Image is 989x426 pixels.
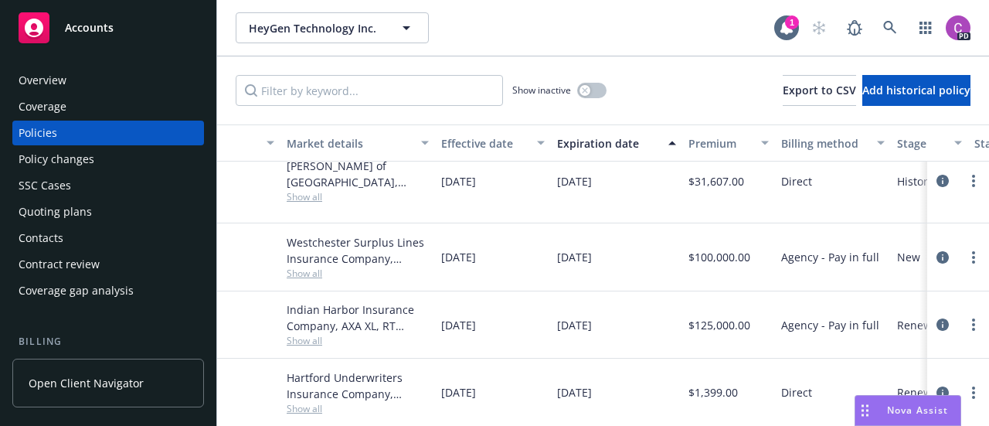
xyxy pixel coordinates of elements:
div: Policy changes [19,147,94,172]
span: [DATE] [441,173,476,189]
a: Policy changes [12,147,204,172]
a: Coverage gap analysis [12,278,204,303]
div: Contacts [19,226,63,250]
a: Search [875,12,906,43]
div: Westchester Surplus Lines Insurance Company, Chubb Group, RT Specialty Insurance Services, LLC (R... [287,234,429,267]
span: Historical [897,173,946,189]
a: circleInformation [933,315,952,334]
div: Billing [12,334,204,349]
a: more [964,172,983,190]
span: Renewal [897,317,941,333]
span: Open Client Navigator [29,375,144,391]
a: SSC Cases [12,173,204,198]
span: HeyGen Technology Inc. [249,20,382,36]
div: Premium [688,135,752,152]
button: Nova Assist [855,395,961,426]
button: Market details [280,124,435,162]
input: Filter by keyword... [236,75,503,106]
div: SSC Cases [19,173,71,198]
a: Switch app [910,12,941,43]
a: circleInformation [933,248,952,267]
button: Billing method [775,124,891,162]
div: Coverage [19,94,66,119]
a: circleInformation [933,172,952,190]
button: Add historical policy [862,75,970,106]
button: Effective date [435,124,551,162]
span: Add historical policy [862,83,970,97]
div: Hartford Underwriters Insurance Company, Hartford Insurance Group [287,370,429,402]
a: Accounts [12,6,204,49]
div: Indian Harbor Insurance Company, AXA XL, RT Specialty Insurance Services, LLC (RSG Specialty, LLC) [287,302,429,334]
span: Agency - Pay in full [781,249,879,265]
span: Show inactive [512,83,571,97]
a: Start snowing [804,12,834,43]
button: Premium [682,124,775,162]
div: Drag to move [855,396,875,425]
span: $100,000.00 [688,249,750,265]
span: $125,000.00 [688,317,750,333]
button: Export to CSV [783,75,856,106]
a: more [964,383,983,402]
span: New [897,249,920,265]
span: Direct [781,384,812,400]
a: more [964,315,983,334]
span: Direct [781,173,812,189]
span: [DATE] [441,384,476,400]
a: Report a Bug [839,12,870,43]
button: Stage [891,124,968,162]
div: Overview [19,68,66,93]
div: Billing method [781,135,868,152]
span: Show all [287,267,429,280]
img: photo [946,15,970,40]
a: Contract review [12,252,204,277]
span: Export to CSV [783,83,856,97]
span: Show all [287,334,429,347]
a: circleInformation [933,383,952,402]
div: 1 [785,15,799,29]
span: Renewal [897,384,941,400]
div: [PERSON_NAME] of [GEOGRAPHIC_DATA], PERse (RT Specialty) [287,158,429,190]
div: Expiration date [557,135,659,152]
span: [DATE] [557,173,592,189]
a: more [964,248,983,267]
a: Overview [12,68,204,93]
span: Nova Assist [887,404,948,417]
span: Accounts [65,22,114,34]
span: $1,399.00 [688,384,738,400]
div: Coverage gap analysis [19,278,134,303]
span: Agency - Pay in full [781,317,879,333]
span: $31,607.00 [688,173,744,189]
a: Policies [12,121,204,145]
div: Market details [287,135,412,152]
div: Stage [897,135,945,152]
span: [DATE] [441,317,476,333]
div: Quoting plans [19,199,92,224]
a: Contacts [12,226,204,250]
button: HeyGen Technology Inc. [236,12,429,43]
div: Policies [19,121,57,145]
a: Quoting plans [12,199,204,224]
button: Expiration date [551,124,682,162]
span: [DATE] [557,249,592,265]
div: Effective date [441,135,528,152]
span: Show all [287,402,429,415]
span: Show all [287,190,429,203]
span: [DATE] [557,317,592,333]
div: Contract review [19,252,100,277]
a: Coverage [12,94,204,119]
span: [DATE] [441,249,476,265]
span: [DATE] [557,384,592,400]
